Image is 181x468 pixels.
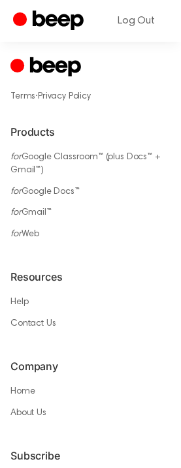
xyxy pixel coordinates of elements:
[10,55,84,80] a: Cruip
[10,269,171,285] h6: Resources
[10,187,22,196] i: for
[10,358,171,374] h6: Company
[38,92,91,101] a: Privacy Policy
[10,153,161,176] a: forGoogle Classroom™ (plus Docs™ + Gmail™)
[10,230,22,239] i: for
[10,208,52,217] a: forGmail™
[10,124,171,140] h6: Products
[10,448,171,463] h6: Subscribe
[10,319,56,328] a: Contact Us
[10,153,22,162] i: for
[105,5,168,37] a: Log Out
[10,92,35,101] a: Terms
[10,409,46,418] a: About Us
[10,208,22,217] i: for
[13,8,87,34] a: Beep
[10,387,35,396] a: Home
[10,187,80,196] a: forGoogle Docs™
[10,89,171,103] div: ·
[10,298,28,307] a: Help
[10,230,39,239] a: forWeb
